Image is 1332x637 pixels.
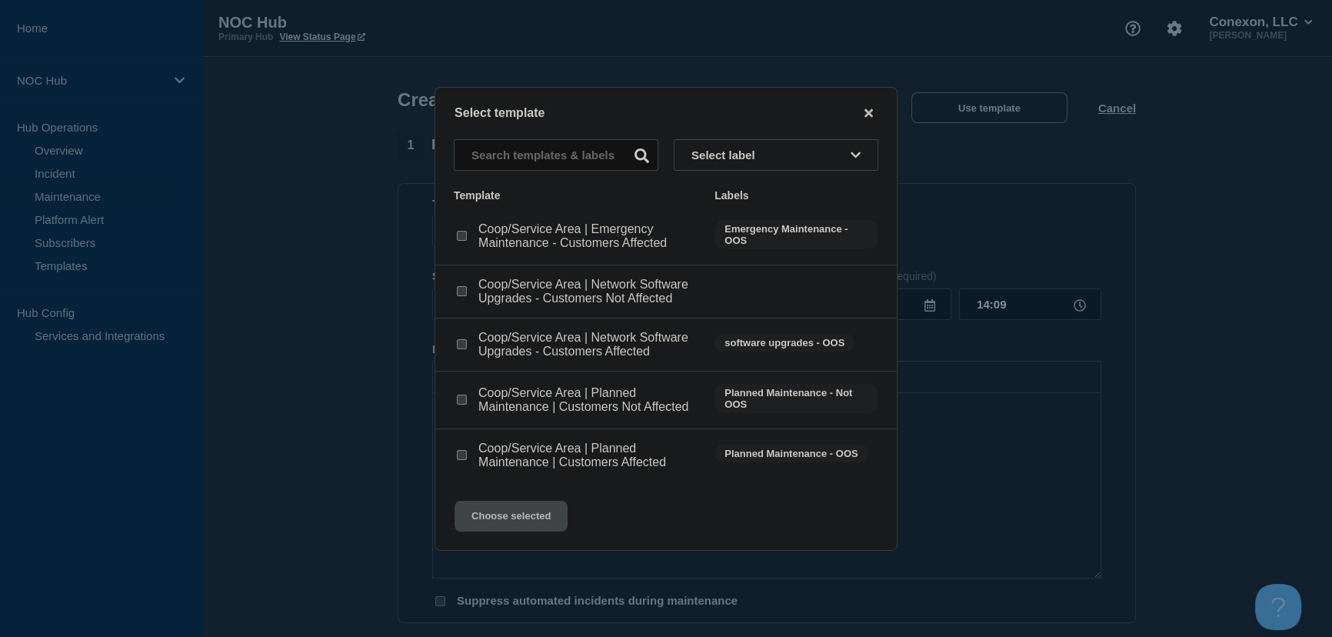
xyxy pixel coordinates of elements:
input: Coop/Service Area | Planned Maintenance | Customers Affected checkbox [457,450,467,460]
button: Choose selected [455,501,568,532]
span: Planned Maintenance - Not OOS [714,384,878,413]
span: software upgrades - OOS [714,334,854,352]
p: Coop/Service Area | Network Software Upgrades - Customers Not Affected [478,278,699,305]
span: Planned Maintenance - OOS [714,445,867,462]
p: Coop/Service Area | Network Software Upgrades - Customers Affected [478,331,699,359]
span: Select label [691,148,761,162]
input: Coop/Service Area | Network Software Upgrades - Customers Not Affected checkbox [457,286,467,296]
p: Coop/Service Area | Planned Maintenance | Customers Not Affected [478,386,699,414]
div: Template [454,189,699,202]
input: Coop/Service Area | Emergency Maintenance - Customers Affected checkbox [457,231,467,241]
button: close button [860,106,877,121]
p: Coop/Service Area | Planned Maintenance | Customers Affected [478,442,699,469]
input: Search templates & labels [454,139,658,171]
button: Select label [674,139,878,171]
p: Coop/Service Area | Emergency Maintenance - Customers Affected [478,222,699,250]
input: Coop/Service Area | Network Software Upgrades - Customers Affected checkbox [457,339,467,349]
div: Select template [435,106,897,121]
span: Emergency Maintenance - OOS [714,220,878,249]
input: Coop/Service Area | Planned Maintenance | Customers Not Affected checkbox [457,395,467,405]
div: Labels [714,189,878,202]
